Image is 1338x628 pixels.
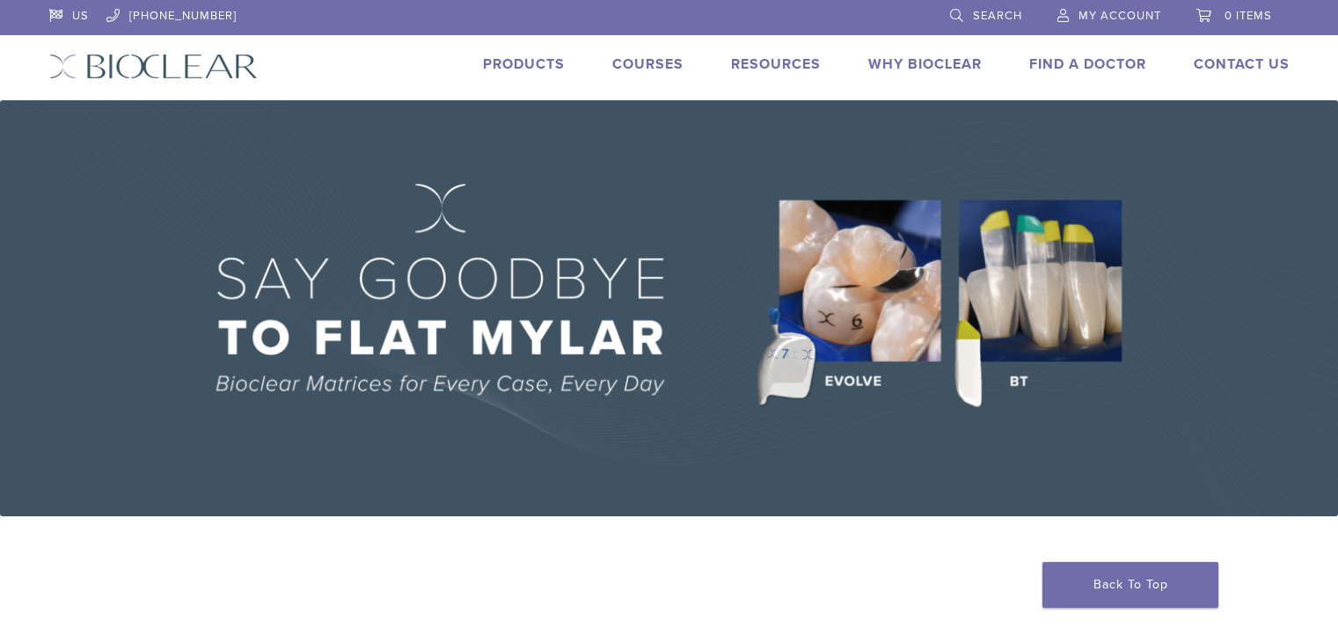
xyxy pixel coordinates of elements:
span: 0 items [1225,9,1272,23]
a: Why Bioclear [868,55,982,73]
a: Products [483,55,565,73]
span: Search [973,9,1022,23]
a: Courses [612,55,684,73]
img: Bioclear [49,54,258,79]
a: Resources [731,55,821,73]
a: Back To Top [1042,562,1218,608]
a: Contact Us [1194,55,1290,73]
span: My Account [1078,9,1161,23]
a: Find A Doctor [1029,55,1146,73]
